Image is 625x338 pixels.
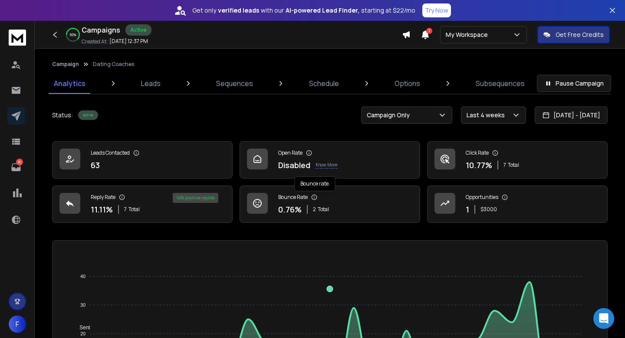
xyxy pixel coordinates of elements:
p: [DATE] 12:37 PM [109,38,148,45]
div: Active [78,110,98,120]
p: My Workspace [446,30,491,39]
p: $ 3000 [480,206,497,213]
p: Click Rate [466,149,489,156]
p: 0.76 % [278,203,302,215]
p: Created At: [82,38,108,45]
a: Options [389,73,425,94]
a: Opportunities1$3000 [427,186,608,223]
a: 10 [7,159,25,176]
tspan: 30 [80,302,86,308]
p: 11.11 % [91,203,113,215]
button: F [9,315,26,333]
button: Get Free Credits [537,26,610,43]
p: Analytics [54,78,86,89]
span: 1 [426,28,432,34]
p: Campaign Only [367,111,413,119]
p: Try Now [425,6,448,15]
a: Leads Contacted63 [52,141,233,179]
p: Bounce Rate [278,194,308,201]
p: 10.77 % [466,159,492,171]
p: Sequences [216,78,253,89]
a: Sequences [211,73,258,94]
p: Schedule [309,78,339,89]
p: 63 [91,159,100,171]
p: Get only with our starting at $22/mo [192,6,415,15]
a: Analytics [49,73,91,94]
p: Bounce rate. [300,180,330,187]
p: Disabled [278,159,310,171]
a: Schedule [304,73,344,94]
p: Open Rate [278,149,303,156]
span: Sent [73,325,90,331]
tspan: 20 [80,331,86,336]
a: Bounce Rate0.76%2Total [240,186,420,223]
a: Open RateDisabledKnow More [240,141,420,179]
p: Leads Contacted [91,149,130,156]
button: Pause Campaign [537,75,611,92]
span: Total [318,206,329,213]
p: Opportunities [466,194,498,201]
p: Reply Rate [91,194,115,201]
a: Subsequences [470,73,530,94]
span: Total [508,162,519,169]
p: Know More [316,162,337,169]
span: 7 [503,162,506,169]
span: Total [128,206,140,213]
img: logo [9,30,26,46]
a: Reply Rate11.11%7Total14% positive replies [52,186,233,223]
p: Subsequences [476,78,525,89]
p: Get Free Credits [556,30,604,39]
div: 14 % positive replies [173,193,218,203]
a: Click Rate10.77%7Total [427,141,608,179]
div: Open Intercom Messenger [593,308,614,329]
p: Dating Coaches [93,61,134,68]
p: 10 [16,159,23,166]
button: Try Now [422,3,451,17]
button: [DATE] - [DATE] [535,106,608,124]
p: Options [395,78,420,89]
div: Active [125,24,151,36]
button: Campaign [52,61,79,68]
strong: verified leads [218,6,259,15]
p: 1 [466,203,469,215]
strong: AI-powered Lead Finder, [286,6,359,15]
p: Leads [141,78,161,89]
p: 62 % [70,32,76,37]
tspan: 40 [80,274,86,279]
h1: Campaigns [82,25,120,35]
span: 2 [313,206,316,213]
a: Leads [136,73,166,94]
p: Status: [52,111,73,119]
span: 7 [124,206,127,213]
p: Last 4 weeks [467,111,508,119]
